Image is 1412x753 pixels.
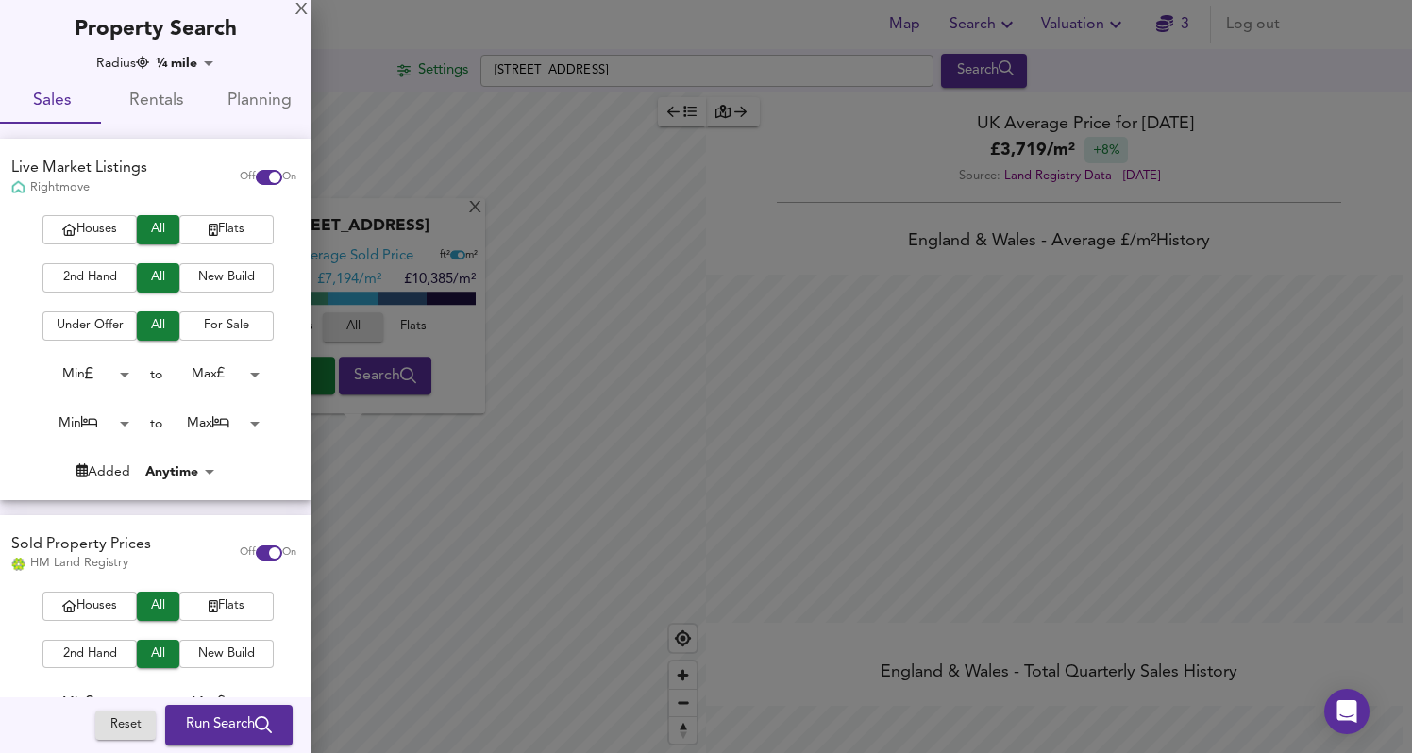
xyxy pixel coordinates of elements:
[282,170,296,185] span: On
[52,595,127,617] span: Houses
[146,644,170,665] span: All
[96,54,149,73] div: Radius
[42,592,137,621] button: Houses
[282,545,296,561] span: On
[295,4,308,17] div: X
[162,688,266,717] div: Max
[146,267,170,289] span: All
[11,158,147,179] div: Live Market Listings
[11,534,151,556] div: Sold Property Prices
[52,219,127,241] span: Houses
[146,219,170,241] span: All
[165,706,293,745] button: Run Search
[52,315,127,337] span: Under Offer
[52,267,127,289] span: 2nd Hand
[140,462,221,481] div: Anytime
[42,263,137,293] button: 2nd Hand
[240,170,256,185] span: Off
[189,644,264,665] span: New Build
[179,592,274,621] button: Flats
[179,215,274,244] button: Flats
[32,360,136,389] div: Min
[137,311,179,341] button: All
[150,693,162,711] div: to
[42,311,137,341] button: Under Offer
[11,180,25,196] img: Rightmove
[95,711,156,741] button: Reset
[240,545,256,561] span: Off
[137,640,179,669] button: All
[11,555,151,572] div: HM Land Registry
[105,715,146,737] span: Reset
[11,558,25,571] img: Land Registry
[179,640,274,669] button: New Build
[219,87,300,116] span: Planning
[52,644,127,665] span: 2nd Hand
[179,311,274,341] button: For Sale
[76,462,130,481] div: Added
[150,414,162,433] div: to
[189,595,264,617] span: Flats
[42,640,137,669] button: 2nd Hand
[162,409,266,438] div: Max
[150,365,162,384] div: to
[1324,689,1370,734] div: Open Intercom Messenger
[146,595,170,617] span: All
[186,713,272,738] span: Run Search
[137,592,179,621] button: All
[11,87,92,116] span: Sales
[32,409,136,438] div: Min
[11,179,147,196] div: Rightmove
[146,315,170,337] span: All
[150,54,220,73] div: ¼ mile
[189,219,264,241] span: Flats
[42,215,137,244] button: Houses
[137,263,179,293] button: All
[137,215,179,244] button: All
[189,315,264,337] span: For Sale
[189,267,264,289] span: New Build
[179,263,274,293] button: New Build
[162,360,266,389] div: Max
[32,688,136,717] div: Min
[115,87,196,116] span: Rentals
